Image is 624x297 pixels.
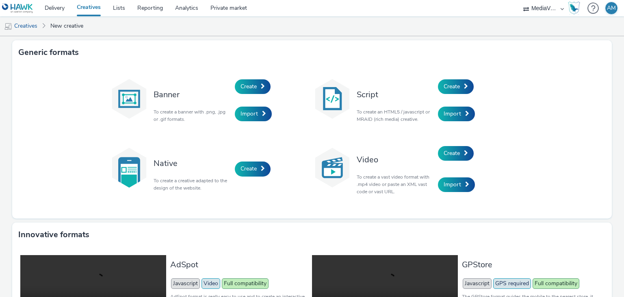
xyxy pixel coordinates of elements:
[607,2,616,14] div: AM
[46,16,87,36] a: New creative
[312,79,353,119] img: code.svg
[462,259,600,270] h3: GPStore
[154,108,231,123] p: To create a banner with .png, .jpg or .gif formats.
[438,146,474,161] a: Create
[463,278,492,289] span: Javascript
[568,2,580,15] img: Hawk Academy
[201,278,220,289] span: Video
[568,2,583,15] a: Hawk Academy
[438,107,475,121] a: Import
[444,83,460,90] span: Create
[357,108,434,123] p: To create an HTML5 / javascript or MRAID (rich media) creative.
[357,173,434,195] p: To create a vast video format with .mp4 video or paste an XML vast code or vast URL.
[235,162,271,176] a: Create
[240,110,258,118] span: Import
[438,79,474,94] a: Create
[533,278,579,289] span: Full compatibility
[109,79,149,119] img: banner.svg
[444,181,461,188] span: Import
[357,89,434,100] h3: Script
[240,83,257,90] span: Create
[171,278,200,289] span: Javascript
[170,259,308,270] h3: AdSpot
[4,22,12,31] img: mobile
[18,46,79,59] h3: Generic formats
[109,147,149,188] img: native.svg
[357,154,434,165] h3: Video
[154,89,231,100] h3: Banner
[235,79,271,94] a: Create
[235,107,272,121] a: Import
[2,3,33,13] img: undefined Logo
[438,177,475,192] a: Import
[154,177,231,192] p: To create a creative adapted to the design of the website.
[240,165,257,173] span: Create
[312,147,353,188] img: video.svg
[493,278,531,289] span: GPS required
[444,110,461,118] span: Import
[18,229,89,241] h3: Innovative formats
[222,278,269,289] span: Full compatibility
[444,149,460,157] span: Create
[154,158,231,169] h3: Native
